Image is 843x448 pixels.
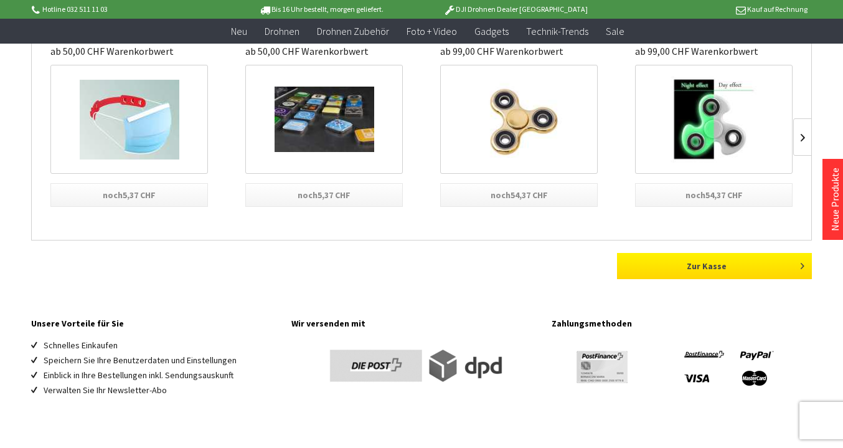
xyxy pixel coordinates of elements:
[44,368,279,383] li: Einblick in Ihre Bestellungen inkl. Sendungsauskunft
[407,25,457,37] span: Foto + Video
[291,315,539,331] h4: Wir versenden mit
[552,315,812,331] h4: Zahlungsmethoden
[245,65,403,174] a: iPhone App Magnete
[308,19,398,44] a: Drohnen Zubehör
[635,183,793,207] div: noch
[474,25,509,37] span: Gadgets
[705,189,743,201] span: 54,37 CHF
[318,189,351,201] span: 5,37 CHF
[471,72,567,167] img: Fidget Spinner Gold
[597,19,633,44] a: Sale
[829,168,841,231] a: Neue Produkte
[224,2,418,17] p: Bis 16 Uhr bestellt, morgen geliefert.
[440,183,598,207] div: noch
[50,183,208,207] div: noch
[418,2,613,17] p: DJI Drohnen Dealer [GEOGRAPHIC_DATA]
[50,44,208,59] p: ab 50,00 CHF Warenkorbwert
[44,338,279,353] li: Schnelles Einkaufen
[440,65,598,174] a: Fidget Spinner Gold
[245,183,403,207] div: noch
[398,19,466,44] a: Foto + Video
[511,189,548,201] span: 54,37 CHF
[466,19,517,44] a: Gadgets
[440,44,598,59] p: ab 99,00 CHF Warenkorbwert
[31,315,279,331] h4: Unsere Vorteile für Sie
[256,19,308,44] a: Drohnen
[617,253,812,279] a: Zur Kasse
[291,338,534,394] img: footer-versand-logos.png
[317,25,389,37] span: Drohnen Zubehör
[517,19,597,44] a: Technik-Trends
[222,19,256,44] a: Neu
[606,25,624,37] span: Sale
[635,65,793,174] a: Fidget Spinner UV Glow
[552,338,794,394] img: footer-payment-logos.png
[275,87,374,152] img: iPhone App Magnete
[44,353,279,368] li: Speichern Sie Ihre Benutzerdaten und Einstellungen
[613,2,807,17] p: Kauf auf Rechnung
[29,2,224,17] p: Hotline 032 511 11 03
[245,44,403,59] p: ab 50,00 CHF Warenkorbwert
[231,25,247,37] span: Neu
[265,25,299,37] span: Drohnen
[635,44,793,59] p: ab 99,00 CHF Warenkorbwert
[80,80,179,160] img: Maskenhalter für Hygienemasken
[44,383,279,398] li: Verwalten Sie Ihr Newsletter-Abo
[50,65,208,174] a: Maskenhalter für Hygienemasken
[666,72,761,167] img: Fidget Spinner UV Glow
[526,25,588,37] span: Technik-Trends
[123,189,156,201] span: 5,37 CHF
